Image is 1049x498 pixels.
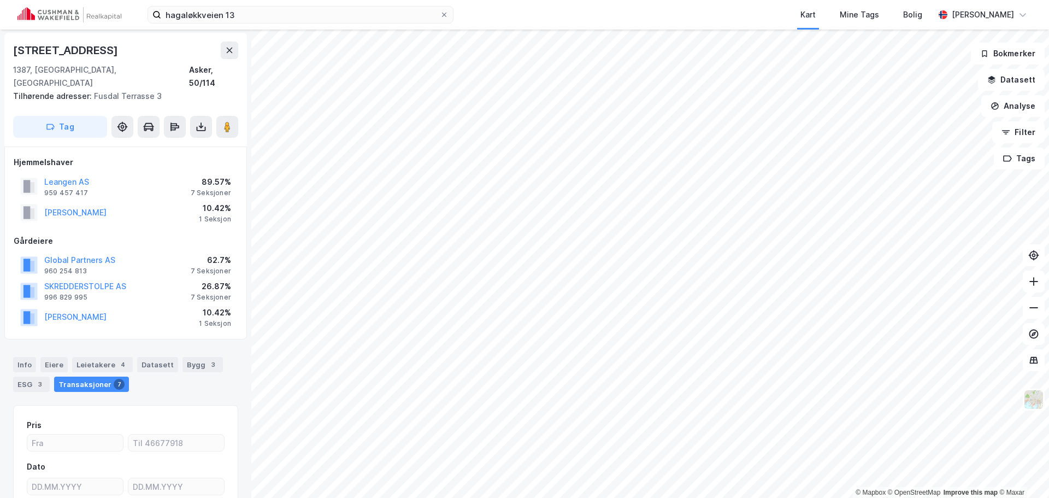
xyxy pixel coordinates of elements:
[971,43,1045,65] button: Bokmerker
[44,267,87,276] div: 960 254 813
[191,280,231,293] div: 26.87%
[72,357,133,372] div: Leietakere
[992,121,1045,143] button: Filter
[13,63,189,90] div: 1387, [GEOGRAPHIC_DATA], [GEOGRAPHIC_DATA]
[13,116,107,138] button: Tag
[27,435,123,451] input: Fra
[14,156,238,169] div: Hjemmelshaver
[13,377,50,392] div: ESG
[199,319,231,328] div: 1 Seksjon
[27,419,42,432] div: Pris
[27,460,45,473] div: Dato
[994,148,1045,169] button: Tags
[191,267,231,276] div: 7 Seksjoner
[34,379,45,390] div: 3
[199,215,231,224] div: 1 Seksjon
[191,293,231,302] div: 7 Seksjoner
[199,306,231,319] div: 10.42%
[161,7,440,23] input: Søk på adresse, matrikkel, gårdeiere, leietakere eller personer
[44,189,88,197] div: 959 457 417
[182,357,223,372] div: Bygg
[13,357,36,372] div: Info
[978,69,1045,91] button: Datasett
[981,95,1045,117] button: Analyse
[40,357,68,372] div: Eiere
[189,63,238,90] div: Asker, 50/114
[137,357,178,372] div: Datasett
[199,202,231,215] div: 10.42%
[117,359,128,370] div: 4
[128,435,224,451] input: Til 46677918
[994,446,1049,498] div: Kontrollprogram for chat
[800,8,816,21] div: Kart
[903,8,922,21] div: Bolig
[856,489,886,496] a: Mapbox
[54,377,129,392] div: Transaksjoner
[994,446,1049,498] iframe: Chat Widget
[840,8,879,21] div: Mine Tags
[944,489,998,496] a: Improve this map
[191,175,231,189] div: 89.57%
[17,7,121,22] img: cushman-wakefield-realkapital-logo.202ea83816669bd177139c58696a8fa1.svg
[44,293,87,302] div: 996 829 995
[13,91,94,101] span: Tilhørende adresser:
[27,478,123,495] input: DD.MM.YYYY
[14,235,238,248] div: Gårdeiere
[114,379,125,390] div: 7
[191,254,231,267] div: 62.7%
[128,478,224,495] input: DD.MM.YYYY
[952,8,1014,21] div: [PERSON_NAME]
[13,42,120,59] div: [STREET_ADDRESS]
[1023,389,1044,410] img: Z
[191,189,231,197] div: 7 Seksjoner
[13,90,229,103] div: Fusdal Terrasse 3
[208,359,219,370] div: 3
[888,489,941,496] a: OpenStreetMap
